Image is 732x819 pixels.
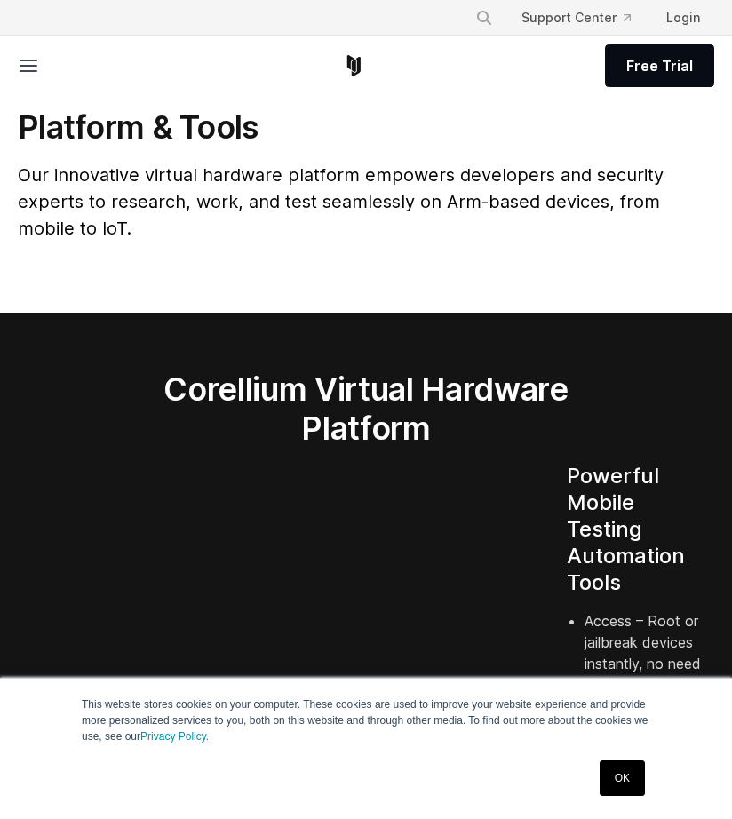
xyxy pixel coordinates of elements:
[18,164,664,239] span: Our innovative virtual hardware platform empowers developers and security experts to research, wo...
[343,55,365,76] a: Corellium Home
[652,2,714,34] a: Login
[82,696,650,744] p: This website stores cookies on your computer. These cookies are used to improve your website expe...
[626,55,693,76] span: Free Trial
[507,2,645,34] a: Support Center
[139,370,592,449] h2: Corellium Virtual Hardware Platform
[468,2,500,34] button: Search
[567,463,714,596] h4: Powerful Mobile Testing Automation Tools
[140,730,209,743] a: Privacy Policy.
[605,44,714,87] a: Free Trial
[18,107,714,147] h1: Platform & Tools
[585,610,714,759] li: Access – Root or jailbreak devices instantly, no need to add code or use security vulnerabilities.
[600,760,645,796] a: OK
[461,2,714,34] div: Navigation Menu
